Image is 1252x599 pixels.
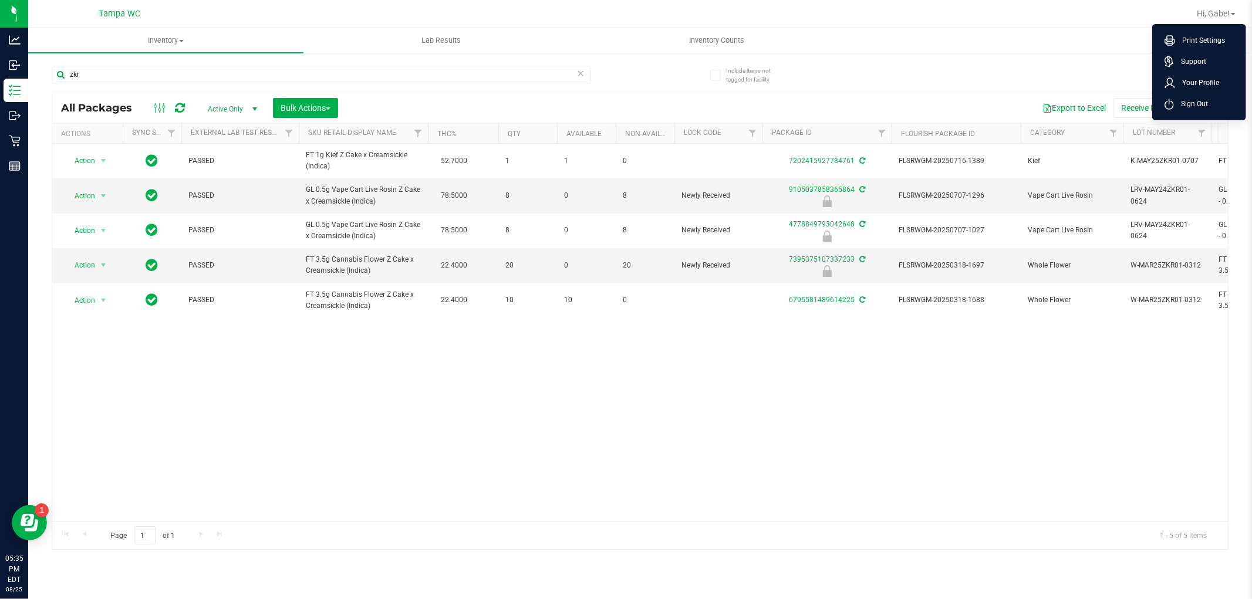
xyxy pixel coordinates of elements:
[1104,123,1123,143] a: Filter
[858,157,865,165] span: Sync from Compliance System
[191,128,283,137] a: External Lab Test Result
[188,295,292,306] span: PASSED
[872,123,892,143] a: Filter
[1130,260,1204,271] span: W-MAR25ZKR01-0312
[100,526,185,544] span: Page of 1
[1030,128,1065,137] a: Category
[188,190,292,201] span: PASSED
[146,153,158,169] span: In Sync
[858,220,865,228] span: Sync from Compliance System
[64,188,96,204] span: Action
[435,222,473,239] span: 78.5000
[188,155,292,167] span: PASSED
[564,225,609,236] span: 0
[1165,56,1238,67] a: Support
[279,123,299,143] a: Filter
[1175,35,1225,46] span: Print Settings
[1130,295,1204,306] span: W-MAR25ZKR01-0312
[789,255,855,263] a: 7395375107337233
[188,260,292,271] span: PASSED
[623,225,667,236] span: 8
[146,222,158,238] span: In Sync
[858,296,865,304] span: Sync from Compliance System
[146,187,158,204] span: In Sync
[96,292,111,309] span: select
[28,28,303,53] a: Inventory
[188,225,292,236] span: PASSED
[64,292,96,309] span: Action
[625,130,677,138] a: Non-Available
[5,553,23,585] p: 05:35 PM EDT
[1174,98,1208,110] span: Sign Out
[564,155,609,167] span: 1
[1113,98,1210,118] button: Receive Non-Cannabis
[1175,77,1219,89] span: Your Profile
[303,28,579,53] a: Lab Results
[1035,98,1113,118] button: Export to Excel
[1130,219,1204,242] span: LRV-MAY24ZKR01-0624
[306,219,421,242] span: GL 0.5g Vape Cart Live Rosin Z Cake x Creamsickle (Indica)
[789,157,855,165] a: 7202415927784761
[505,190,550,201] span: 8
[132,128,177,137] a: Sync Status
[96,257,111,273] span: select
[1130,184,1204,207] span: LRV-MAY24ZKR01-0624
[1028,225,1116,236] span: Vape Cart Live Rosin
[579,28,854,53] a: Inventory Counts
[9,59,21,71] inline-svg: Inbound
[406,35,477,46] span: Lab Results
[435,187,473,204] span: 78.5000
[9,84,21,96] inline-svg: Inventory
[623,260,667,271] span: 20
[1174,56,1206,67] span: Support
[12,505,47,540] iframe: Resource center
[899,225,1014,236] span: FLSRWGM-20250707-1027
[899,190,1014,201] span: FLSRWGM-20250707-1296
[52,66,590,83] input: Search Package ID, Item Name, SKU, Lot or Part Number...
[743,123,762,143] a: Filter
[901,130,975,138] a: Flourish Package ID
[505,225,550,236] span: 8
[1130,155,1204,167] span: K-MAY25ZKR01-0707
[308,128,396,137] a: Sku Retail Display Name
[435,257,473,274] span: 22.4000
[623,155,667,167] span: 0
[1192,123,1211,143] a: Filter
[28,35,303,46] span: Inventory
[899,260,1014,271] span: FLSRWGM-20250318-1697
[505,155,550,167] span: 1
[761,231,893,242] div: Newly Received
[306,254,421,276] span: FT 3.5g Cannabis Flower Z Cake x Creamsickle (Indica)
[623,190,667,201] span: 8
[9,110,21,121] inline-svg: Outbound
[505,295,550,306] span: 10
[9,160,21,172] inline-svg: Reports
[684,128,721,137] a: Lock Code
[306,150,421,172] span: FT 1g Kief Z Cake x Creamsickle (Indica)
[146,257,158,273] span: In Sync
[673,35,760,46] span: Inventory Counts
[1150,526,1216,544] span: 1 - 5 of 5 items
[9,34,21,46] inline-svg: Analytics
[273,98,338,118] button: Bulk Actions
[681,225,755,236] span: Newly Received
[96,188,111,204] span: select
[1028,260,1116,271] span: Whole Flower
[564,260,609,271] span: 0
[564,190,609,201] span: 0
[9,135,21,147] inline-svg: Retail
[61,101,144,114] span: All Packages
[61,130,118,138] div: Actions
[64,257,96,273] span: Action
[1028,190,1116,201] span: Vape Cart Live Rosin
[1028,155,1116,167] span: Kief
[858,255,865,263] span: Sync from Compliance System
[508,130,521,138] a: Qty
[99,9,141,19] span: Tampa WC
[505,260,550,271] span: 20
[789,220,855,228] a: 4778849793042648
[306,289,421,312] span: FT 3.5g Cannabis Flower Z Cake x Creamsickle (Indica)
[577,66,585,81] span: Clear
[789,185,855,194] a: 9105037858365864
